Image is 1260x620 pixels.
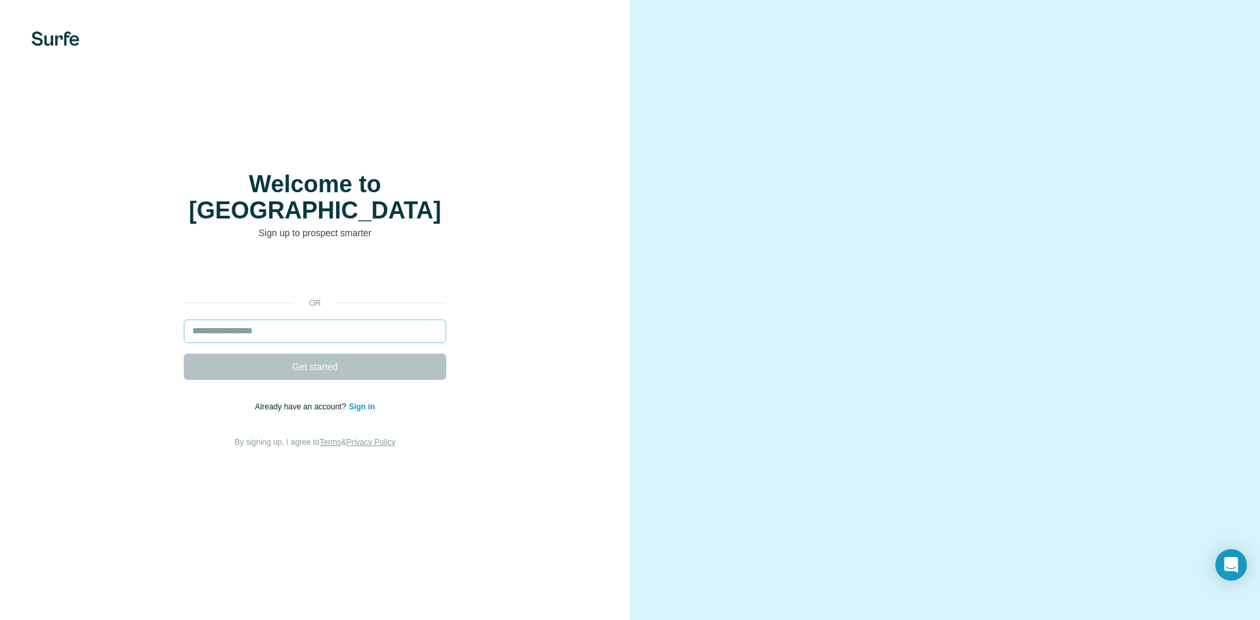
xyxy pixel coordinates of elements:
[1215,549,1247,581] div: Open Intercom Messenger
[294,297,336,309] p: or
[348,402,375,411] a: Sign in
[177,259,453,288] iframe: Sign in with Google Button
[346,438,396,447] a: Privacy Policy
[320,438,341,447] a: Terms
[255,402,349,411] span: Already have an account?
[184,226,446,239] p: Sign up to prospect smarter
[31,31,79,46] img: Surfe's logo
[184,171,446,224] h1: Welcome to [GEOGRAPHIC_DATA]
[235,438,396,447] span: By signing up, I agree to &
